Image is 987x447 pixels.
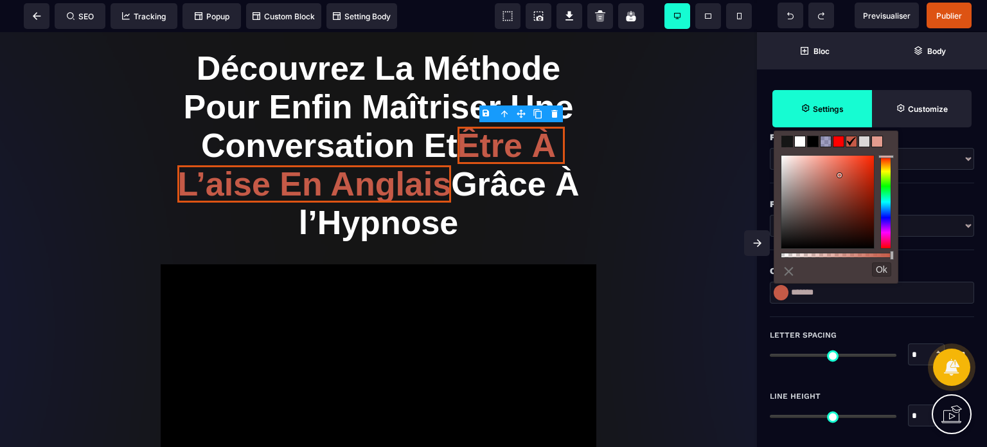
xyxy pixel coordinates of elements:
[333,12,391,21] span: Setting Body
[770,330,837,340] span: Letter Spacing
[814,46,830,56] strong: Bloc
[863,11,911,21] span: Previsualiser
[781,260,797,282] a: ⨯
[297,249,303,258] span: &
[846,136,857,147] span: rgb(197, 90, 71)
[26,248,410,271] p: En saisissant des informations, j'accepte les
[67,41,71,51] div: 1
[927,46,946,56] strong: Body
[84,38,211,53] p: Remplissez le formulaire
[223,195,290,205] span: Nom de famille
[770,391,821,401] span: Line Height
[26,140,122,150] span: Numéro de téléphone
[872,32,987,69] span: Open Layer Manager
[152,370,199,380] p: Powered by
[820,136,831,147] span: rgba(78, 78, 141, 0.54)
[813,104,844,114] strong: Settings
[26,82,386,100] p: GetSkills - Présentation Formation Anglais sous hypnose
[495,3,520,29] span: View components
[253,12,315,21] span: Custom Block
[871,136,883,147] span: rgb(228, 155, 142)
[26,348,410,363] p: Sélectionnez une date et une heure
[858,136,870,147] span: rgb(218, 215, 215)
[781,136,793,147] span: rgb(21, 21, 21)
[770,196,974,212] div: Font Style
[807,136,819,147] span: rgb(0, 0, 0)
[152,369,283,381] a: Powered by
[526,3,551,29] span: Screenshot
[936,11,962,21] span: Publier
[122,12,166,21] span: Tracking
[161,10,596,216] h1: Découvrez La Méthode Pour Enfin Maîtriser Une Conversation Et Grâce À l’Hypnose
[254,41,260,51] div: 2
[794,136,806,147] span: rgb(255, 255, 255)
[26,195,60,205] span: Prénom
[271,38,377,53] p: Réservez votre appel
[855,3,919,28] span: Preview
[772,90,872,127] span: Settings
[908,104,948,114] strong: Customize
[770,263,974,278] div: Color
[833,136,844,147] span: rgb(255, 0, 0)
[67,12,94,21] span: SEO
[195,12,229,21] span: Popup
[872,90,972,127] span: Open Style Manager
[29,160,55,180] div: France: + 33
[209,249,294,258] a: Conditions générales
[177,95,565,170] span: Être À L’aise En Anglais
[757,32,872,69] span: Open Blocks
[872,262,891,277] button: Ok
[770,129,974,145] div: Font Weight
[26,111,406,124] p: Apprenez l'anglais autrement grace à notre méthode unique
